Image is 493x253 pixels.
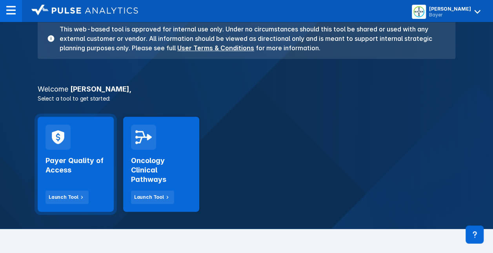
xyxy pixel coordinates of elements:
[33,86,460,93] h3: [PERSON_NAME] ,
[413,6,424,17] img: menu button
[429,6,471,12] div: [PERSON_NAME]
[38,117,114,212] a: Payer Quality of AccessLaunch Tool
[6,5,16,15] img: menu--horizontal.svg
[45,191,89,204] button: Launch Tool
[131,191,174,204] button: Launch Tool
[131,156,191,184] h2: Oncology Clinical Pathways
[429,12,471,18] div: Bayer
[45,156,106,175] h2: Payer Quality of Access
[33,94,460,103] p: Select a tool to get started:
[55,24,446,53] h3: This web-based tool is approved for internal use only. Under no circumstances should this tool be...
[123,117,199,212] a: Oncology Clinical PathwaysLaunch Tool
[49,194,78,201] div: Launch Tool
[134,194,164,201] div: Launch Tool
[466,225,484,244] div: Contact Support
[22,5,138,17] a: logo
[31,5,138,16] img: logo
[177,44,254,52] a: User Terms & Conditions
[38,85,68,93] span: Welcome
